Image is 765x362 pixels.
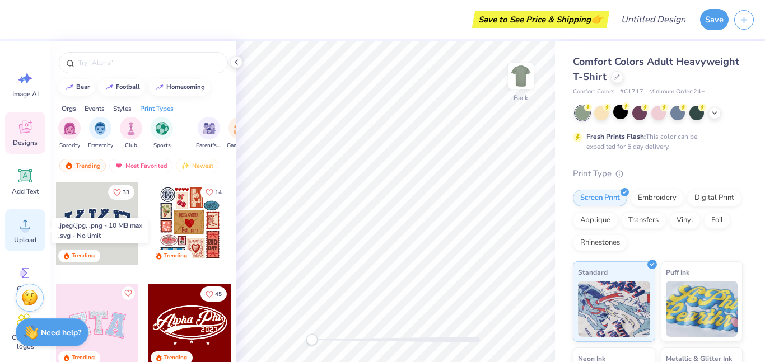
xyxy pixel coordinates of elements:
div: Trending [72,252,95,260]
img: trending.gif [64,162,73,170]
button: filter button [88,117,113,150]
div: filter for Parent's Weekend [196,117,222,150]
span: Sports [153,142,171,150]
div: filter for Sports [151,117,173,150]
img: Game Day Image [234,122,246,135]
input: Untitled Design [612,8,694,31]
div: Back [514,93,528,103]
div: Rhinestones [573,234,627,251]
span: Add Text [12,187,39,196]
button: filter button [227,117,253,150]
button: Like [108,185,134,200]
div: Trending [164,252,187,260]
img: Fraternity Image [94,122,106,135]
span: Clipart & logos [7,333,44,351]
span: Game Day [227,142,253,150]
div: Trending [164,354,187,362]
img: newest.gif [181,162,190,170]
div: Foil [704,212,730,229]
span: Fraternity [88,142,113,150]
div: Most Favorited [109,159,172,172]
img: most_fav.gif [114,162,123,170]
button: bear [59,79,95,96]
div: Trending [72,354,95,362]
button: Like [200,185,227,200]
img: trend_line.gif [65,84,74,91]
img: Club Image [125,122,137,135]
span: Minimum Order: 24 + [649,87,705,97]
span: Standard [578,266,608,278]
span: 14 [215,190,222,195]
img: Back [510,65,532,87]
div: Print Type [573,167,743,180]
div: Embroidery [631,190,684,206]
div: filter for Sorority [58,117,81,150]
div: Screen Print [573,190,627,206]
span: Club [125,142,137,150]
span: Sorority [59,142,80,150]
div: Digital Print [687,190,741,206]
span: Parent's Weekend [196,142,222,150]
img: Standard [578,281,650,337]
span: Comfort Colors [573,87,614,97]
img: trend_line.gif [105,84,114,91]
span: # C1717 [620,87,643,97]
div: Applique [573,212,618,229]
div: bear [76,84,90,90]
button: Save [700,9,729,30]
span: Comfort Colors Adult Heavyweight T-Shirt [573,55,739,83]
span: 45 [215,292,222,297]
button: football [99,79,145,96]
span: Upload [14,236,36,245]
span: Image AI [12,90,39,98]
button: filter button [120,117,142,150]
img: Puff Ink [666,281,738,337]
span: Puff Ink [666,266,689,278]
div: football [116,84,140,90]
img: Sorority Image [63,122,76,135]
div: Orgs [62,104,76,114]
div: filter for Game Day [227,117,253,150]
button: Like [200,286,227,302]
button: filter button [196,117,222,150]
div: Trending [59,159,106,172]
div: homecoming [166,84,205,90]
img: trend_line.gif [155,84,164,91]
img: Sports Image [156,122,169,135]
button: homecoming [149,79,210,96]
strong: Need help? [41,327,81,338]
div: Newest [176,159,218,172]
span: Designs [13,138,38,147]
div: .jpeg/.jpg, .png - 10 MB max [58,220,142,231]
div: filter for Fraternity [88,117,113,150]
div: This color can be expedited for 5 day delivery. [586,131,724,152]
span: 👉 [591,12,603,26]
img: Parent's Weekend Image [203,122,216,135]
input: Try "Alpha" [77,57,221,68]
button: filter button [58,117,81,150]
div: .svg - No limit [58,231,142,241]
button: Like [122,286,135,300]
strong: Fresh Prints Flash: [586,132,646,141]
span: 33 [123,190,129,195]
div: Events [85,104,105,114]
div: filter for Club [120,117,142,150]
div: Accessibility label [306,334,318,345]
div: Print Types [140,104,174,114]
div: Transfers [621,212,666,229]
div: Vinyl [669,212,701,229]
button: filter button [151,117,173,150]
div: Save to See Price & Shipping [475,11,607,28]
div: Styles [113,104,132,114]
